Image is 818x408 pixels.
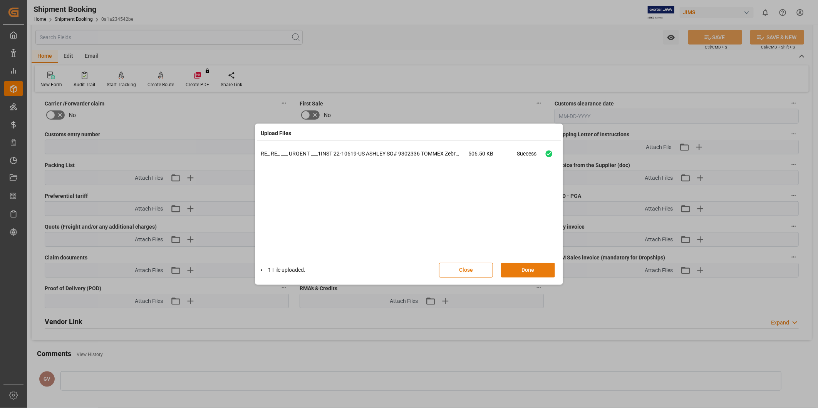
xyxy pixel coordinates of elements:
button: Done [501,263,555,278]
h4: Upload Files [261,129,291,137]
span: 506.50 KB [468,150,517,163]
button: Close [439,263,493,278]
div: Success [517,150,536,163]
li: 1 File uploaded. [261,266,305,274]
p: RE_ RE_ ___ URGENT ___1INST 22-10619-US ASHLEY SO# 9302336 TOMMEX Zebrowscy Sp_ z o_o_.msg [261,150,468,158]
